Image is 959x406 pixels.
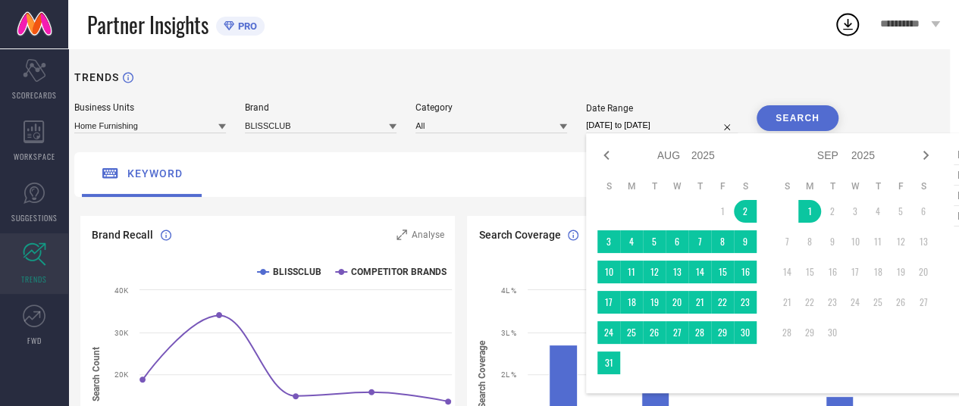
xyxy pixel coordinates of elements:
text: COMPETITOR BRANDS [351,267,447,277]
span: FWD [27,335,42,346]
th: Saturday [912,180,935,192]
th: Friday [889,180,912,192]
td: Sat Aug 30 2025 [734,321,757,344]
span: SCORECARDS [12,89,57,101]
th: Saturday [734,180,757,192]
td: Sun Sep 21 2025 [776,291,798,314]
td: Fri Sep 12 2025 [889,230,912,253]
td: Tue Sep 16 2025 [821,261,844,283]
td: Wed Sep 03 2025 [844,200,867,223]
button: SEARCH [757,105,838,131]
th: Tuesday [821,180,844,192]
svg: Zoom [396,230,407,240]
td: Tue Aug 26 2025 [643,321,666,344]
td: Sun Sep 28 2025 [776,321,798,344]
td: Thu Sep 04 2025 [867,200,889,223]
td: Mon Sep 22 2025 [798,291,821,314]
th: Thursday [688,180,711,192]
th: Friday [711,180,734,192]
span: Analyse [411,230,443,240]
h1: TRENDS [74,71,119,83]
div: Date Range [586,103,738,114]
td: Tue Aug 12 2025 [643,261,666,283]
td: Mon Aug 25 2025 [620,321,643,344]
td: Sat Aug 23 2025 [734,291,757,314]
td: Tue Aug 05 2025 [643,230,666,253]
td: Fri Sep 05 2025 [889,200,912,223]
th: Tuesday [643,180,666,192]
td: Fri Aug 08 2025 [711,230,734,253]
td: Sat Sep 06 2025 [912,200,935,223]
td: Sat Aug 02 2025 [734,200,757,223]
text: 4L % [501,286,516,295]
td: Fri Sep 19 2025 [889,261,912,283]
td: Sun Aug 17 2025 [597,291,620,314]
span: PRO [234,20,257,32]
td: Wed Sep 24 2025 [844,291,867,314]
th: Sunday [776,180,798,192]
td: Sat Sep 27 2025 [912,291,935,314]
td: Wed Sep 17 2025 [844,261,867,283]
td: Mon Aug 04 2025 [620,230,643,253]
td: Thu Aug 28 2025 [688,321,711,344]
text: 40K [114,286,129,295]
span: WORKSPACE [14,151,55,162]
input: Select date range [586,117,738,133]
text: BLISSCLUB [273,267,321,277]
span: keyword [127,167,183,180]
td: Wed Aug 13 2025 [666,261,688,283]
div: Open download list [834,11,861,38]
text: 3L % [501,329,516,337]
td: Fri Aug 01 2025 [711,200,734,223]
td: Sun Aug 03 2025 [597,230,620,253]
td: Thu Aug 07 2025 [688,230,711,253]
td: Fri Sep 26 2025 [889,291,912,314]
div: Previous month [597,146,616,164]
tspan: Search Count [91,347,102,401]
td: Sun Sep 14 2025 [776,261,798,283]
text: 30K [114,329,129,337]
td: Thu Aug 14 2025 [688,261,711,283]
td: Mon Sep 15 2025 [798,261,821,283]
td: Thu Sep 18 2025 [867,261,889,283]
td: Sat Sep 20 2025 [912,261,935,283]
td: Tue Sep 02 2025 [821,200,844,223]
td: Mon Sep 29 2025 [798,321,821,344]
span: Search Coverage [478,229,560,241]
td: Wed Aug 20 2025 [666,291,688,314]
div: Business Units [74,102,226,113]
div: Next month [917,146,935,164]
span: Partner Insights [87,9,208,40]
td: Tue Sep 30 2025 [821,321,844,344]
td: Mon Sep 01 2025 [798,200,821,223]
span: Brand Recall [92,229,153,241]
div: Brand [245,102,396,113]
th: Sunday [597,180,620,192]
td: Fri Aug 29 2025 [711,321,734,344]
th: Monday [620,180,643,192]
td: Sun Aug 31 2025 [597,351,620,374]
td: Sun Aug 24 2025 [597,321,620,344]
td: Tue Sep 09 2025 [821,230,844,253]
td: Fri Aug 15 2025 [711,261,734,283]
th: Monday [798,180,821,192]
th: Wednesday [666,180,688,192]
div: Category [415,102,567,113]
th: Wednesday [844,180,867,192]
text: 2L % [501,370,516,379]
th: Thursday [867,180,889,192]
td: Thu Aug 21 2025 [688,291,711,314]
td: Mon Aug 18 2025 [620,291,643,314]
td: Wed Aug 06 2025 [666,230,688,253]
span: TRENDS [21,273,47,285]
td: Tue Sep 23 2025 [821,291,844,314]
td: Mon Sep 08 2025 [798,230,821,253]
td: Thu Sep 11 2025 [867,230,889,253]
td: Sun Sep 07 2025 [776,230,798,253]
td: Wed Sep 10 2025 [844,230,867,253]
text: 20K [114,370,129,379]
td: Sat Sep 13 2025 [912,230,935,253]
td: Wed Aug 27 2025 [666,321,688,344]
span: SUGGESTIONS [11,212,58,223]
td: Sat Aug 16 2025 [734,261,757,283]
